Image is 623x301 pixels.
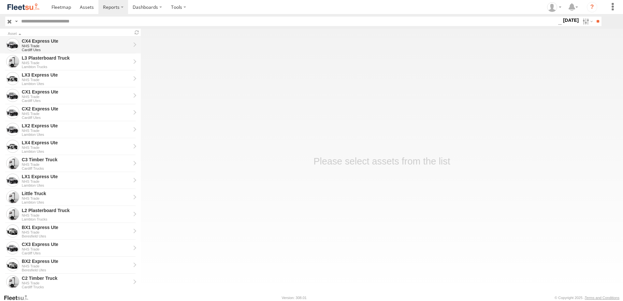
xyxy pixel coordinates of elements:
div: Cardiff Trucks [22,166,131,170]
div: L2 Plasterboard Truck - View Asset History [22,208,131,213]
a: Terms and Conditions [585,296,619,300]
span: Refresh [133,29,141,36]
div: Lambton Utes [22,82,131,86]
div: CX1 Express Ute - View Asset History [22,89,131,95]
div: CX4 Express Ute - View Asset History [22,38,131,44]
a: Visit our Website [4,294,34,301]
div: Kelley Adamson [545,2,564,12]
div: Cardiff Utes [22,251,131,255]
div: C2 Timber Truck - View Asset History [22,275,131,281]
div: Cardiff Utes [22,48,131,52]
div: Click to Sort [8,32,130,36]
div: NHS Trade [22,95,131,99]
div: NHS Trade [22,213,131,217]
div: L3 Plasterboard Truck - View Asset History [22,55,131,61]
div: NHS Trade [22,44,131,48]
div: Lambton Utes [22,133,131,136]
div: Lambton Utes [22,150,131,153]
div: Beresfield Utes [22,234,131,238]
div: Lambton Trucks [22,65,131,69]
div: NHS Trade [22,146,131,150]
div: NHS Trade [22,281,131,285]
div: Little Truck - View Asset History [22,191,131,196]
div: LX2 Express Ute - View Asset History [22,123,131,129]
div: C3 Timber Truck - View Asset History [22,157,131,163]
div: LX4 Express Ute - View Asset History [22,140,131,146]
div: NHS Trade [22,163,131,166]
div: CX3 Express Ute - View Asset History [22,241,131,247]
div: NHS Trade [22,247,131,251]
div: NHS Trade [22,196,131,200]
div: Lambton Trucks [22,217,131,221]
div: LX1 Express Ute - View Asset History [22,174,131,179]
div: NHS Trade [22,112,131,116]
div: LX3 Express Ute - View Asset History [22,72,131,78]
div: NHS Trade [22,264,131,268]
div: Cardiff Trucks [22,285,131,289]
div: NHS Trade [22,61,131,65]
label: [DATE] [562,17,580,24]
div: Beresfield Utes [22,268,131,272]
div: © Copyright 2025 - [555,296,619,300]
div: Version: 308.01 [282,296,307,300]
label: Search Query [14,17,19,26]
div: Cardiff Utes [22,116,131,120]
div: Lambton Utes [22,183,131,187]
div: CX2 Express Ute - View Asset History [22,106,131,112]
div: BX2 Express Ute - View Asset History [22,258,131,264]
img: fleetsu-logo-horizontal.svg [7,3,40,11]
div: NHS Trade [22,179,131,183]
div: Lambton Utes [22,200,131,204]
div: NHS Trade [22,129,131,133]
label: Search Filter Options [580,17,594,26]
div: BX1 Express Ute - View Asset History [22,224,131,230]
div: NHS Trade [22,78,131,82]
i: ? [587,2,597,12]
div: Cardiff Utes [22,99,131,103]
div: NHS Trade [22,230,131,234]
